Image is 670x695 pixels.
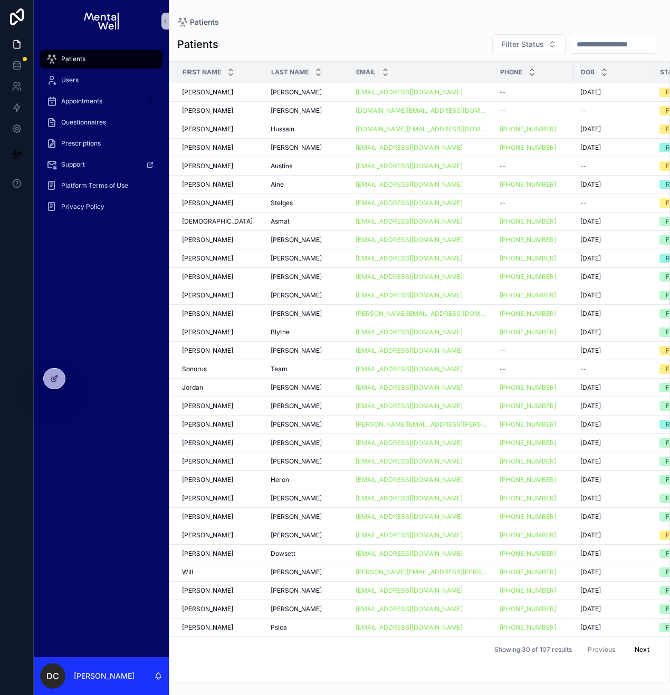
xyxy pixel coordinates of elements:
a: [DATE] [580,125,647,133]
a: Hussain [271,125,343,133]
span: [PERSON_NAME] [182,513,233,521]
a: [PHONE_NUMBER] [500,125,556,133]
a: [PHONE_NUMBER] [500,549,556,558]
a: [PHONE_NUMBER] [500,439,556,447]
span: [PERSON_NAME] [182,291,233,300]
span: Privacy Policy [61,202,104,211]
a: [EMAIL_ADDRESS][DOMAIN_NAME] [356,254,463,263]
a: -- [500,162,568,170]
a: [DATE] [580,420,647,429]
a: [EMAIL_ADDRESS][DOMAIN_NAME] [356,88,487,96]
a: [EMAIL_ADDRESS][DOMAIN_NAME] [356,365,487,373]
span: -- [500,346,506,355]
a: [EMAIL_ADDRESS][DOMAIN_NAME] [356,291,487,300]
a: Jordan [182,383,258,392]
a: [PERSON_NAME] [271,143,343,152]
a: [PHONE_NUMBER] [500,402,568,410]
span: [PERSON_NAME] [182,236,233,244]
a: [EMAIL_ADDRESS][DOMAIN_NAME] [356,236,463,244]
a: [PHONE_NUMBER] [500,420,568,429]
a: [EMAIL_ADDRESS][DOMAIN_NAME] [356,494,487,503]
span: [PERSON_NAME] [182,531,233,539]
span: [DATE] [580,457,601,466]
a: [PERSON_NAME] [182,549,258,558]
a: [PHONE_NUMBER] [500,439,568,447]
a: [DATE] [580,143,647,152]
a: [EMAIL_ADDRESS][DOMAIN_NAME] [356,494,463,503]
span: [DATE] [580,513,601,521]
a: [PHONE_NUMBER] [500,513,568,521]
a: [PHONE_NUMBER] [500,531,556,539]
span: [PERSON_NAME] [271,236,322,244]
a: [PERSON_NAME] [182,143,258,152]
a: [PERSON_NAME] [182,125,258,133]
span: Jordan [182,383,203,392]
a: [DOMAIN_NAME][EMAIL_ADDRESS][DOMAIN_NAME] [356,125,487,133]
a: Aine [271,180,343,189]
a: [PERSON_NAME] [182,494,258,503]
a: [DATE] [580,310,647,318]
a: -- [500,107,568,115]
span: [DATE] [580,291,601,300]
span: [PERSON_NAME] [271,383,322,392]
span: [DATE] [580,402,601,410]
a: [EMAIL_ADDRESS][DOMAIN_NAME] [356,531,463,539]
a: [PHONE_NUMBER] [500,531,568,539]
div: scrollable content [34,42,169,230]
a: [DATE] [580,457,647,466]
span: [PERSON_NAME] [271,310,322,318]
a: Privacy Policy [40,197,162,216]
a: [DATE] [580,439,647,447]
a: [PHONE_NUMBER] [500,328,568,336]
a: [PHONE_NUMBER] [500,328,556,336]
a: Patients [177,17,219,27]
span: [DATE] [580,254,601,263]
a: [EMAIL_ADDRESS][DOMAIN_NAME] [356,476,463,484]
a: [DATE] [580,494,647,503]
a: [PHONE_NUMBER] [500,568,556,576]
a: [PERSON_NAME] [182,291,258,300]
a: [EMAIL_ADDRESS][DOMAIN_NAME] [356,383,463,392]
span: Team [271,365,288,373]
span: [PERSON_NAME] [271,143,322,152]
a: [DATE] [580,254,647,263]
span: Aine [271,180,284,189]
span: Patients [190,17,219,27]
a: [DEMOGRAPHIC_DATA] [182,217,258,226]
button: Select Button [492,34,566,54]
span: [DATE] [580,273,601,281]
a: [PERSON_NAME] [271,586,343,595]
a: [PERSON_NAME] [182,439,258,447]
a: [PERSON_NAME] [182,476,258,484]
a: [EMAIL_ADDRESS][DOMAIN_NAME] [356,365,463,373]
a: [EMAIL_ADDRESS][DOMAIN_NAME] [356,439,463,447]
a: [EMAIL_ADDRESS][DOMAIN_NAME] [356,162,463,170]
a: Users [40,71,162,90]
span: -- [500,88,506,96]
span: [DATE] [580,236,601,244]
a: Support [40,155,162,174]
a: Stelges [271,199,343,207]
a: Prescriptions [40,134,162,153]
span: [PERSON_NAME] [271,254,322,263]
span: Blythe [271,328,290,336]
a: [PERSON_NAME] [182,402,258,410]
span: [DATE] [580,346,601,355]
span: [PERSON_NAME] [182,310,233,318]
a: [PHONE_NUMBER] [500,125,568,133]
a: [PERSON_NAME] [182,162,258,170]
a: [PHONE_NUMBER] [500,310,556,318]
a: [DATE] [580,180,647,189]
span: Filter Status [501,39,544,50]
a: [PERSON_NAME] [182,273,258,281]
span: [DATE] [580,328,601,336]
a: [PERSON_NAME] [182,586,258,595]
span: [PERSON_NAME] [182,549,233,558]
a: [PHONE_NUMBER] [500,180,556,189]
span: [PERSON_NAME] [271,107,322,115]
a: [PHONE_NUMBER] [500,273,568,281]
a: [PERSON_NAME] [182,107,258,115]
a: [PHONE_NUMBER] [500,217,556,226]
a: [PHONE_NUMBER] [500,254,556,263]
a: Heron [271,476,343,484]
